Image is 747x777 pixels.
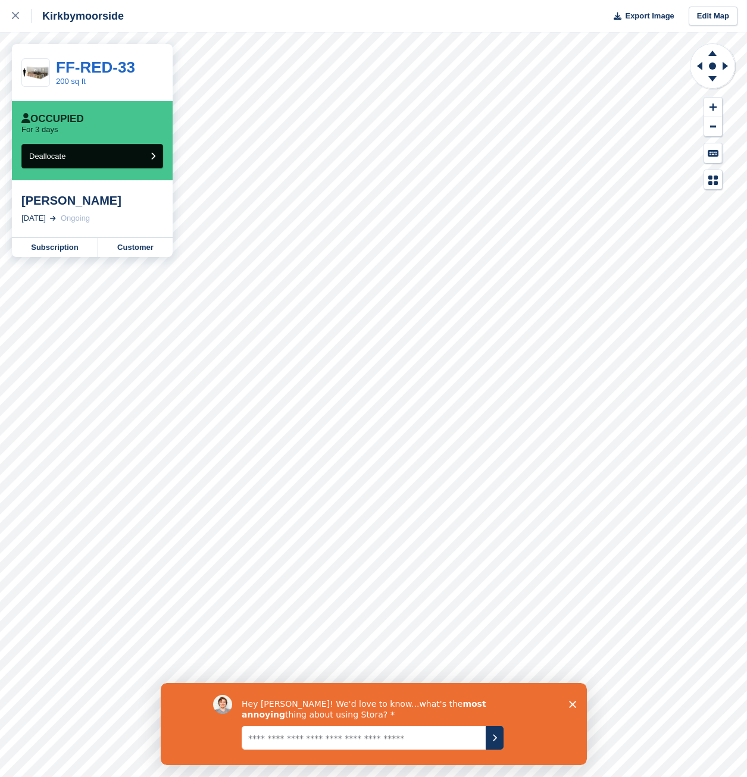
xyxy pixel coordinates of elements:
[704,170,722,190] button: Map Legend
[607,7,674,26] button: Export Image
[21,113,84,125] div: Occupied
[21,144,163,168] button: Deallocate
[704,98,722,117] button: Zoom In
[98,238,173,257] a: Customer
[29,152,65,161] span: Deallocate
[12,238,98,257] a: Subscription
[22,62,49,83] img: 200-sqft-unit.jpg
[161,683,587,765] iframe: Survey by David from Stora
[704,143,722,163] button: Keyboard Shortcuts
[704,117,722,137] button: Zoom Out
[689,7,737,26] a: Edit Map
[21,212,46,224] div: [DATE]
[21,125,58,134] p: For 3 days
[61,212,90,224] div: Ongoing
[625,10,674,22] span: Export Image
[56,77,86,86] a: 200 sq ft
[50,216,56,221] img: arrow-right-light-icn-cde0832a797a2874e46488d9cf13f60e5c3a73dbe684e267c42b8395dfbc2abf.svg
[56,58,135,76] a: FF-RED-33
[32,9,124,23] div: Kirkbymoorside
[21,193,163,208] div: [PERSON_NAME]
